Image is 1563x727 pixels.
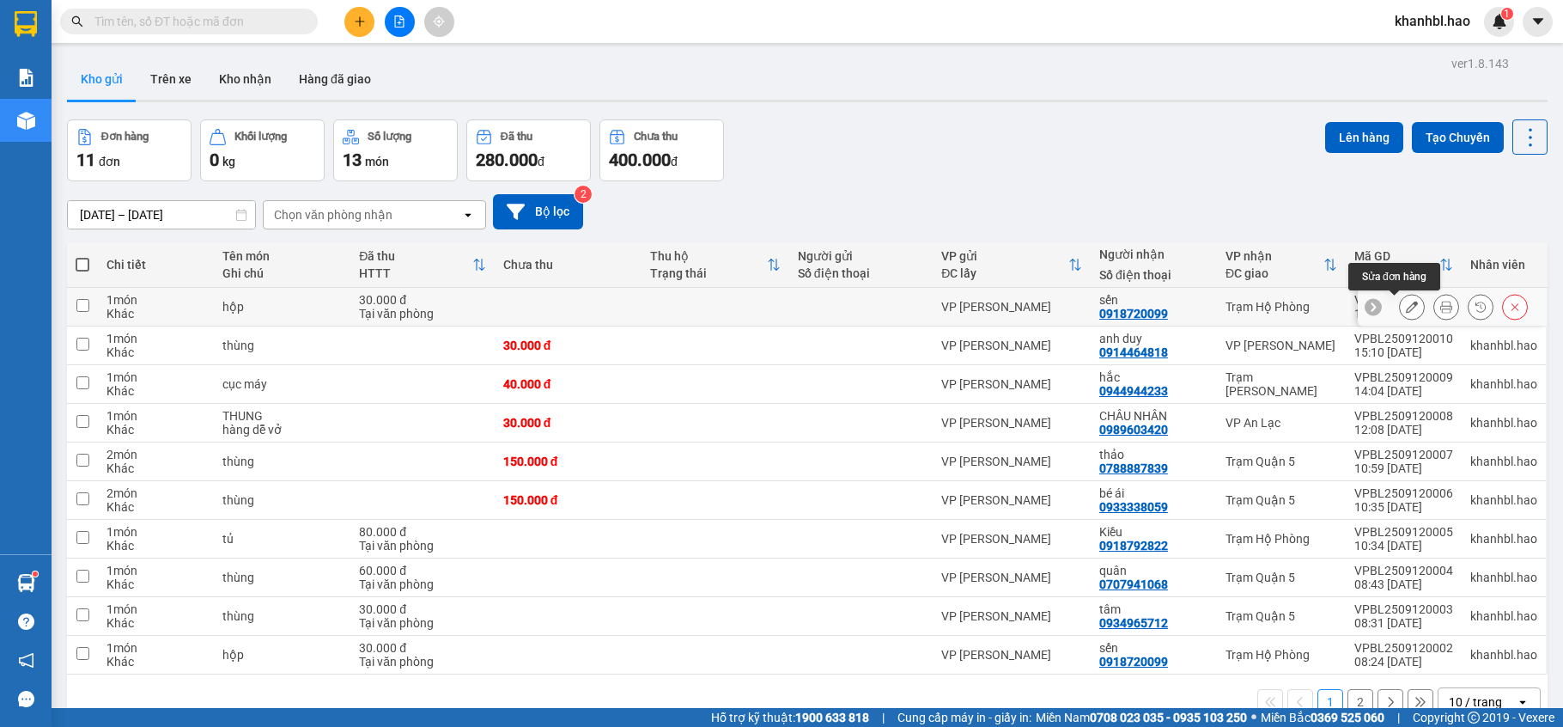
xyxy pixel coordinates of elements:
[1099,655,1168,669] div: 0918720099
[359,655,485,669] div: Tại văn phòng
[1449,693,1502,711] div: 10 / trang
[359,249,471,263] div: Đã thu
[1099,616,1168,630] div: 0934965712
[1354,486,1453,500] div: VPBL2509120006
[106,307,205,321] div: Khác
[897,708,1031,727] span: Cung cấp máy in - giấy in:
[101,131,149,143] div: Đơn hàng
[1225,266,1323,280] div: ĐC giao
[359,307,485,321] div: Tại văn phòng
[359,266,471,280] div: HTTT
[68,201,255,229] input: Select a date range.
[1354,448,1453,461] div: VPBL2509120007
[1099,486,1208,500] div: bé ái
[1354,332,1453,345] div: VPBL2509120010
[941,377,1082,391] div: VP [PERSON_NAME]
[941,493,1082,507] div: VP [PERSON_NAME]
[1354,461,1453,475] div: 10:59 [DATE]
[798,249,924,263] div: Người gửi
[1354,249,1439,263] div: Mã GD
[538,155,544,168] span: đ
[634,131,678,143] div: Chưa thu
[941,532,1082,546] div: VP [PERSON_NAME]
[106,448,205,461] div: 2 món
[106,564,205,577] div: 1 món
[476,150,538,170] span: 280.000
[21,21,107,107] img: logo.jpg
[137,58,205,100] button: Trên xe
[67,119,192,181] button: Đơn hàng11đơn
[106,577,205,591] div: Khác
[1470,571,1537,584] div: khanhbl.hao
[285,58,385,100] button: Hàng đã giao
[67,58,137,100] button: Kho gửi
[344,7,374,37] button: plus
[1099,564,1208,577] div: quân
[222,155,235,168] span: kg
[368,131,411,143] div: Số lượng
[106,293,205,307] div: 1 món
[106,370,205,384] div: 1 món
[1470,377,1537,391] div: khanhbl.hao
[1501,8,1513,20] sup: 1
[71,15,83,27] span: search
[1354,384,1453,398] div: 14:04 [DATE]
[650,249,767,263] div: Thu hộ
[941,455,1082,468] div: VP [PERSON_NAME]
[1090,711,1247,724] strong: 0708 023 035 - 0935 103 250
[1451,54,1509,73] div: ver 1.8.143
[385,7,415,37] button: file-add
[501,131,532,143] div: Đã thu
[466,119,591,181] button: Đã thu280.000đ
[359,525,485,539] div: 80.000 đ
[1099,293,1208,307] div: sến
[106,486,205,500] div: 2 món
[941,300,1082,314] div: VP [PERSON_NAME]
[106,655,205,669] div: Khác
[503,377,634,391] div: 40.000 đ
[1099,602,1208,616] div: tâm
[222,409,342,423] div: THUNG
[333,119,458,181] button: Số lượng13món
[461,208,475,222] svg: open
[1354,564,1453,577] div: VPBL2509120004
[106,384,205,398] div: Khác
[1099,577,1168,591] div: 0707941068
[1099,307,1168,321] div: 0918720099
[1516,695,1530,709] svg: open
[1099,247,1208,261] div: Người nhận
[210,150,219,170] span: 0
[106,602,205,616] div: 1 món
[1381,10,1484,32] span: khanhbl.hao
[99,155,120,168] span: đơn
[106,345,205,359] div: Khác
[222,532,342,546] div: tủ
[1470,648,1537,662] div: khanhbl.hao
[575,186,592,203] sup: 2
[1397,708,1400,727] span: |
[1225,532,1337,546] div: Trạm Hộ Phòng
[106,616,205,630] div: Khác
[1399,294,1425,320] div: Sửa đơn hàng
[1225,493,1337,507] div: Trạm Quận 5
[433,15,445,27] span: aim
[106,423,205,437] div: Khác
[359,641,485,655] div: 30.000 đ
[1225,416,1337,430] div: VP An Lạc
[493,194,583,229] button: Bộ lọc
[359,564,485,577] div: 60.000 đ
[1099,332,1208,345] div: anh duy
[1225,370,1337,398] div: Trạm [PERSON_NAME]
[106,539,205,553] div: Khác
[274,206,392,223] div: Chọn văn phòng nhận
[94,12,297,31] input: Tìm tên, số ĐT hoặc mã đơn
[359,602,485,616] div: 30.000 đ
[222,609,342,623] div: thùng
[1492,14,1507,29] img: icon-new-feature
[503,258,634,272] div: Chưa thu
[1317,689,1343,715] button: 1
[1251,714,1256,721] span: ⚪️
[1504,8,1510,20] span: 1
[17,574,35,592] img: warehouse-icon
[1261,708,1384,727] span: Miền Bắc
